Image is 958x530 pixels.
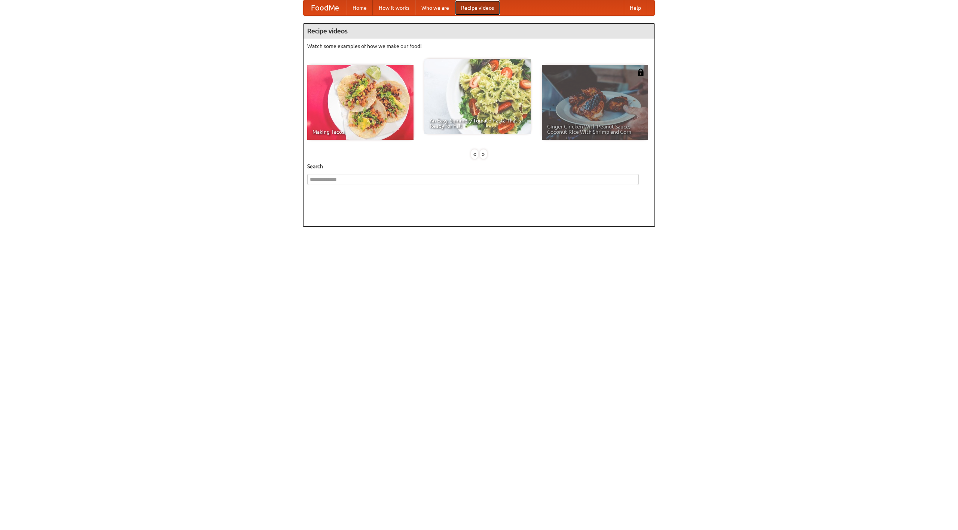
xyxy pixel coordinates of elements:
div: « [471,149,478,159]
h4: Recipe videos [303,24,655,39]
a: Recipe videos [455,0,500,15]
div: » [480,149,487,159]
p: Watch some examples of how we make our food! [307,42,651,50]
img: 483408.png [637,69,644,76]
a: Home [347,0,373,15]
a: Help [624,0,647,15]
a: An Easy, Summery Tomato Pasta That's Ready for Fall [424,59,531,134]
h5: Search [307,163,651,170]
span: An Easy, Summery Tomato Pasta That's Ready for Fall [430,118,525,128]
a: FoodMe [303,0,347,15]
a: Who we are [415,0,455,15]
span: Making Tacos [312,129,408,134]
a: How it works [373,0,415,15]
a: Making Tacos [307,65,414,140]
